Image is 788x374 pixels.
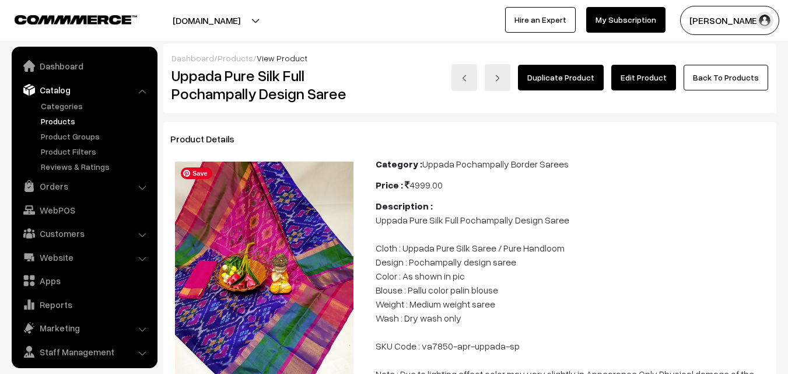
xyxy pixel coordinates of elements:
a: Duplicate Product [518,65,604,90]
a: Edit Product [611,65,676,90]
b: Category : [376,158,422,170]
a: Staff Management [15,341,153,362]
a: My Subscription [586,7,666,33]
div: Uppada Pochampally Border Sarees [376,157,769,171]
b: Price : [376,179,403,191]
a: COMMMERCE [15,12,117,26]
a: Reviews & Ratings [38,160,153,173]
a: Orders [15,176,153,197]
a: WebPOS [15,200,153,221]
a: Product Groups [38,130,153,142]
button: [DOMAIN_NAME] [132,6,281,35]
a: Products [218,53,253,63]
a: Customers [15,223,153,244]
img: left-arrow.png [461,75,468,82]
button: [PERSON_NAME] [680,6,779,35]
a: Dashboard [15,55,153,76]
a: Product Filters [38,145,153,158]
div: / / [171,52,768,64]
img: COMMMERCE [15,15,137,24]
a: Hire an Expert [505,7,576,33]
a: Dashboard [171,53,214,63]
img: user [756,12,773,29]
a: Reports [15,294,153,315]
span: View Product [257,53,307,63]
span: Product Details [170,133,248,145]
a: Apps [15,270,153,291]
h2: Uppada Pure Silk Full Pochampally Design Saree [171,67,359,103]
a: Categories [38,100,153,112]
a: Website [15,247,153,268]
span: Save [181,167,212,179]
b: Description : [376,200,433,212]
a: Catalog [15,79,153,100]
a: Marketing [15,317,153,338]
a: Back To Products [684,65,768,90]
a: Products [38,115,153,127]
div: 4999.00 [376,178,769,192]
img: right-arrow.png [494,75,501,82]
